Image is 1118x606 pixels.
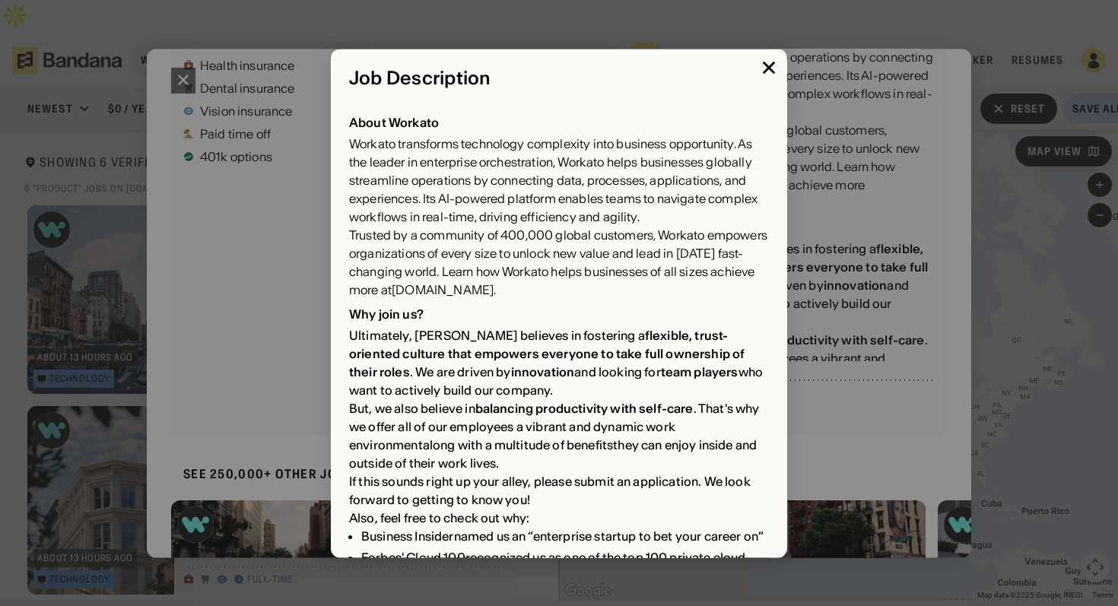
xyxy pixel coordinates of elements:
div: Trusted by a community of 400,000 global customers, Workato empowers organizations of every size ... [349,226,769,299]
div: About Workato [349,115,439,130]
span: . We are driven by [410,364,511,379]
div: Why join us? [349,306,424,322]
span: named us an “enterprise startup to bet your career on” [454,528,764,544]
div: flexible, trust-oriented culture that empowers everyone to take full ownership of their roles [349,328,745,379]
span: they can enjoy inside and outside of their work lives. [349,437,757,471]
span: who want to actively build our company. [349,364,763,398]
div: Job Description [349,67,769,89]
div: Workato transforms technology complexity into business opportunity. As the leader in enterprise o... [349,135,769,226]
span: along with a multitude of benefits [423,437,613,452]
span: Forbes' Cloud 100 [361,550,465,565]
div: balancing productivity with self-care [475,401,694,416]
span: If this sounds right up your alley, please submit an application. We look forward to getting to k... [349,474,751,507]
span: Ultimately, [PERSON_NAME] believes in fostering a [349,328,645,343]
span: recognized us as one of the top 100 private cloud companies in the world [361,550,746,583]
span: Also, feel free to check out why: [349,510,529,525]
span: . That's why we offer all of our employees a vibrant and dynamic work environment [349,401,760,452]
div: innovation [511,364,575,379]
span: and looking for [574,364,660,379]
span: Business Insider [361,528,454,544]
span: But, we also believe in [349,401,475,416]
div: team players [661,364,738,379]
a: [DOMAIN_NAME] [392,282,494,297]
